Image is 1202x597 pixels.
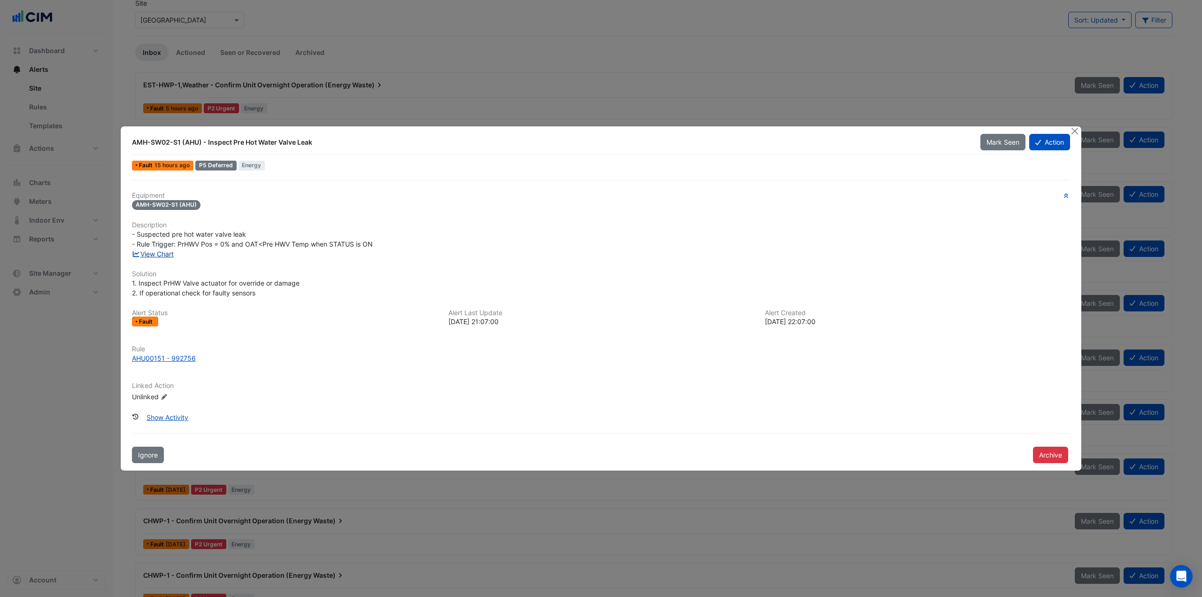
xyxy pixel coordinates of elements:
h6: Alert Status [132,309,437,317]
span: Fault [139,163,154,168]
a: AHU00151 - 992756 [132,353,1070,363]
span: Mark Seen [986,138,1019,146]
div: [DATE] 21:07:00 [448,317,754,326]
div: [DATE] 22:07:00 [765,317,1070,326]
a: View Chart [132,250,174,258]
span: 1. Inspect PrHW Valve actuator for override or damage 2. If operational check for faulty sensors [132,279,300,297]
h6: Alert Last Update [448,309,754,317]
div: AHU00151 - 992756 [132,353,196,363]
div: AMH-SW02-S1 (AHU) - Inspect Pre Hot Water Valve Leak [132,138,969,147]
button: Mark Seen [980,134,1025,150]
h6: Rule [132,345,1070,353]
button: Action [1029,134,1070,150]
button: Archive [1033,447,1068,463]
span: Wed 24-Sep-2025 21:07 IST [154,162,190,169]
span: Fault [139,319,154,325]
h6: Solution [132,270,1070,278]
h6: Description [132,221,1070,229]
button: Close [1070,126,1079,136]
h6: Linked Action [132,382,1070,390]
h6: Equipment [132,192,1070,200]
fa-icon: Edit Linked Action [161,394,168,401]
span: - Suspected pre hot water valve leak - Rule Trigger: PrHWV Pos = 0% and OAT<Pre HWV Temp when STA... [132,230,373,248]
div: Unlinked [132,392,245,402]
button: Show Activity [140,409,194,426]
button: Ignore [132,447,164,463]
span: Ignore [138,451,158,459]
div: P5 Deferred [195,161,237,171]
h6: Alert Created [765,309,1070,317]
span: Energy [239,161,265,171]
div: Open Intercom Messenger [1170,565,1193,588]
span: AMH-SW02-S1 (AHU) [132,200,200,210]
